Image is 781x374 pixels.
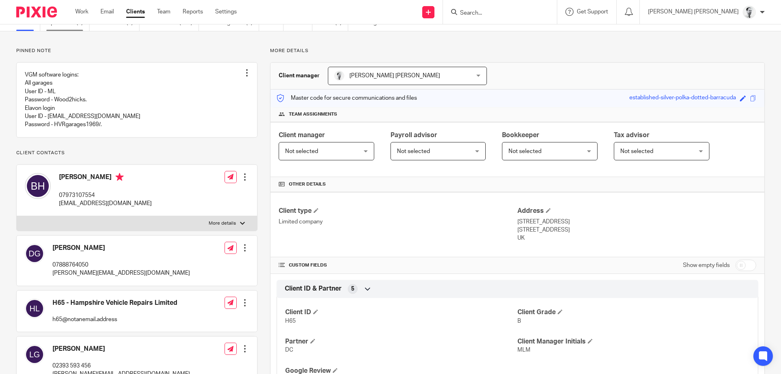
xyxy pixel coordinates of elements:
[517,318,521,324] span: B
[52,244,190,252] h4: [PERSON_NAME]
[390,132,437,138] span: Payroll advisor
[59,173,152,183] h4: [PERSON_NAME]
[183,8,203,16] a: Reports
[683,261,730,269] label: Show empty fields
[279,132,325,138] span: Client manager
[126,8,145,16] a: Clients
[508,149,541,154] span: Not selected
[52,362,190,370] p: 02393 593 456
[620,149,653,154] span: Not selected
[289,181,326,188] span: Other details
[285,318,296,324] span: H65
[334,71,344,81] img: Mass_2025.jpg
[517,207,756,215] h4: Address
[577,9,608,15] span: Get Support
[397,149,430,154] span: Not selected
[277,94,417,102] p: Master code for secure communications and files
[270,48,765,54] p: More details
[459,10,532,17] input: Search
[209,220,236,227] p: More details
[52,299,177,307] h4: H65 - Hampshire Vehicle Repairs Limited
[52,315,177,324] p: h65@notanemail.address
[614,132,650,138] span: Tax advisor
[517,337,750,346] h4: Client Manager Initials
[517,218,756,226] p: [STREET_ADDRESS]
[52,345,190,353] h4: [PERSON_NAME]
[351,285,354,293] span: 5
[285,337,517,346] h4: Partner
[743,6,756,19] img: Mass_2025.jpg
[52,261,190,269] p: 07888764050
[25,345,44,364] img: svg%3E
[16,48,257,54] p: Pinned note
[279,72,320,80] h3: Client manager
[157,8,170,16] a: Team
[75,8,88,16] a: Work
[16,150,257,156] p: Client contacts
[116,173,124,181] i: Primary
[517,347,530,353] span: MLM
[16,7,57,17] img: Pixie
[279,218,517,226] p: Limited company
[215,8,237,16] a: Settings
[502,132,539,138] span: Bookkeeper
[285,149,318,154] span: Not selected
[349,73,440,79] span: [PERSON_NAME] [PERSON_NAME]
[648,8,739,16] p: [PERSON_NAME] [PERSON_NAME]
[629,94,736,103] div: established-silver-polka-dotted-barracuda
[517,226,756,234] p: [STREET_ADDRESS]
[25,299,44,318] img: svg%3E
[59,199,152,208] p: [EMAIL_ADDRESS][DOMAIN_NAME]
[25,173,51,199] img: svg%3E
[517,234,756,242] p: UK
[285,347,293,353] span: DC
[279,207,517,215] h4: Client type
[279,262,517,269] h4: CUSTOM FIELDS
[285,308,517,317] h4: Client ID
[100,8,114,16] a: Email
[285,284,342,293] span: Client ID & Partner
[52,269,190,277] p: [PERSON_NAME][EMAIL_ADDRESS][DOMAIN_NAME]
[25,244,44,263] img: svg%3E
[289,111,337,118] span: Team assignments
[59,191,152,199] p: 07973107554
[517,308,750,317] h4: Client Grade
